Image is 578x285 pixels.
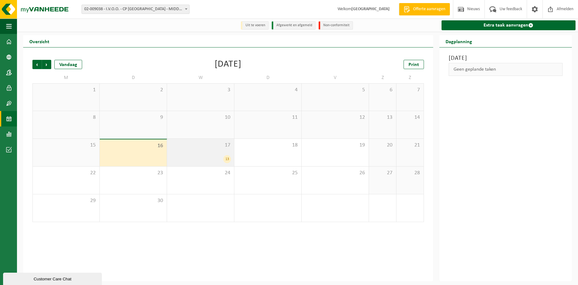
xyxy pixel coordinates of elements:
td: Z [369,72,396,83]
span: 26 [305,170,366,176]
a: Extra taak aanvragen [442,20,576,30]
span: 3 [170,87,231,93]
span: 8 [36,114,96,121]
div: Geen geplande taken [449,63,563,76]
span: 19 [305,142,366,149]
td: D [100,72,167,83]
td: M [32,72,100,83]
span: 02-009038 - I.V.O.O. - CP MIDDELKERKE - MIDDELKERKE [82,5,190,14]
h3: [DATE] [449,54,563,63]
span: 5 [305,87,366,93]
span: Print [408,62,419,67]
span: 02-009038 - I.V.O.O. - CP MIDDELKERKE - MIDDELKERKE [82,5,189,14]
span: 2 [103,87,164,93]
span: 14 [400,114,421,121]
span: 25 [237,170,298,176]
strong: [GEOGRAPHIC_DATA] [351,7,390,11]
td: V [302,72,369,83]
span: Vorige [32,60,42,69]
td: D [234,72,302,83]
h2: Overzicht [23,35,56,47]
span: 13 [372,114,393,121]
span: 29 [36,197,96,204]
span: 20 [372,142,393,149]
h2: Dagplanning [439,35,478,47]
span: 24 [170,170,231,176]
div: [DATE] [215,60,241,69]
span: 15 [36,142,96,149]
span: 23 [103,170,164,176]
span: Volgende [42,60,51,69]
span: 30 [103,197,164,204]
span: 28 [400,170,421,176]
span: 4 [237,87,298,93]
li: Non-conformiteit [319,21,353,30]
a: Print [404,60,424,69]
span: 11 [237,114,298,121]
span: 21 [400,142,421,149]
span: 22 [36,170,96,176]
span: 27 [372,170,393,176]
span: 10 [170,114,231,121]
iframe: chat widget [3,271,103,285]
span: 6 [372,87,393,93]
span: 7 [400,87,421,93]
span: 1 [36,87,96,93]
li: Afgewerkt en afgemeld [272,21,316,30]
span: 9 [103,114,164,121]
div: 13 [223,155,231,163]
li: Uit te voeren [241,21,269,30]
td: Z [396,72,424,83]
span: 17 [170,142,231,149]
span: Offerte aanvragen [412,6,447,12]
td: W [167,72,234,83]
div: Vandaag [54,60,82,69]
span: 18 [237,142,298,149]
a: Offerte aanvragen [399,3,450,15]
span: 16 [103,142,164,149]
span: 12 [305,114,366,121]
